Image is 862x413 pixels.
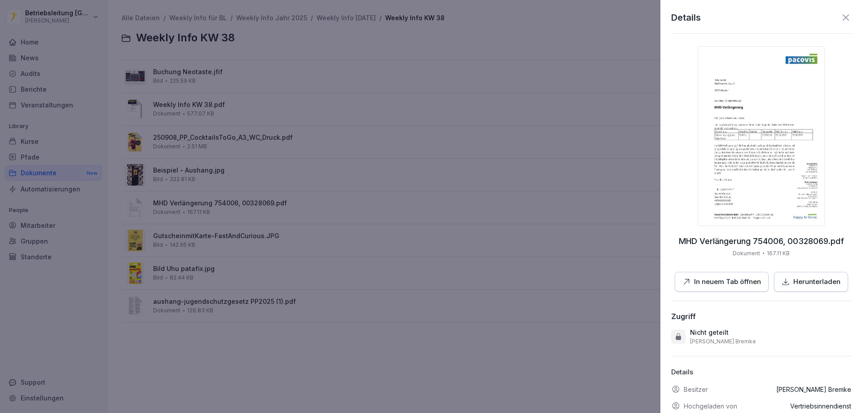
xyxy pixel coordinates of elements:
p: [PERSON_NAME] Bremke [690,338,756,345]
p: Dokument [733,249,760,258]
button: Herunterladen [774,272,848,292]
p: Herunterladen [793,277,840,287]
p: Vertriebsinnendienst [790,401,851,411]
p: Besitzer [684,385,708,394]
p: Details [671,367,851,377]
p: [PERSON_NAME] Bremke [776,385,851,394]
p: In neuem Tab öffnen [694,277,761,287]
p: 167.11 KB [767,249,790,258]
p: MHD Verlängerung 754006, 00328069.pdf [679,237,844,246]
img: thumbnail [698,46,825,226]
button: In neuem Tab öffnen [675,272,769,292]
p: Hochgeladen von [684,401,737,411]
div: Zugriff [671,312,696,321]
p: Details [671,11,701,24]
p: Nicht geteilt [690,328,729,337]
